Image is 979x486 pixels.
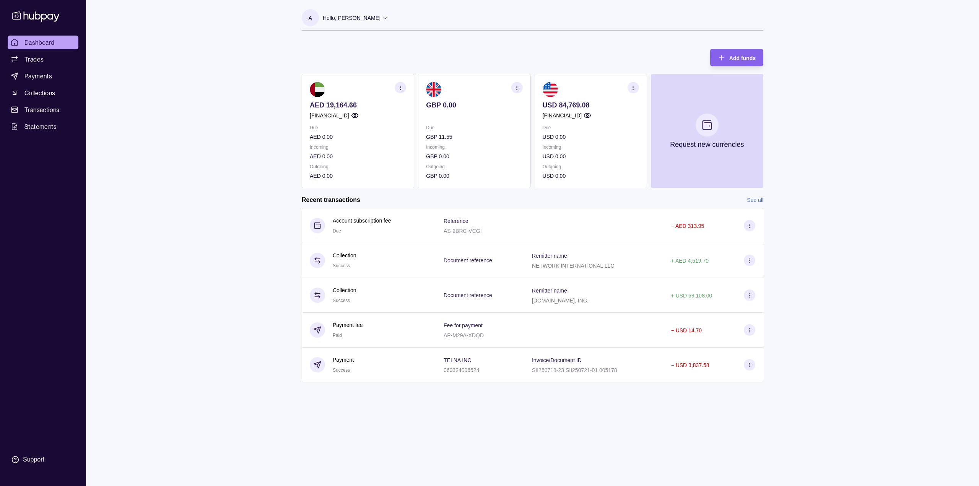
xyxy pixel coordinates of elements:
a: Dashboard [8,36,78,49]
p: AP-M29A-XDQD [444,332,484,338]
a: Statements [8,120,78,133]
p: AS-2BRC-VCGI [444,228,482,234]
a: Collections [8,86,78,100]
a: See all [747,196,763,204]
p: Reference [444,218,468,224]
p: GBP 0.00 [426,152,522,161]
span: Dashboard [24,38,55,47]
p: Fee for payment [444,322,483,328]
p: 060324006524 [444,367,479,373]
p: Collection [333,286,356,294]
p: Payment fee [333,321,363,329]
p: GBP 11.55 [426,133,522,141]
img: us [543,82,558,97]
p: AED 0.00 [310,172,406,180]
span: Success [333,367,350,373]
p: Outgoing [426,163,522,171]
span: Statements [24,122,57,131]
span: Paid [333,333,342,338]
span: Transactions [24,105,60,114]
img: gb [426,82,441,97]
p: AED 0.00 [310,133,406,141]
p: − AED 313.95 [671,223,704,229]
p: USD 84,769.08 [543,101,639,109]
span: Payments [24,72,52,81]
button: Request new currencies [651,74,763,188]
p: NETWORK INTERNATIONAL LLC [532,263,614,269]
p: Outgoing [543,163,639,171]
p: Collection [333,251,356,260]
p: Payment [333,356,354,364]
p: Account subscription fee [333,216,391,225]
a: Payments [8,69,78,83]
img: ae [310,82,325,97]
p: Document reference [444,292,492,298]
p: USD 0.00 [543,172,639,180]
span: Collections [24,88,55,98]
p: AED 19,164.66 [310,101,406,109]
p: Invoice/Document ID [532,357,582,363]
button: Add funds [710,49,763,66]
span: Due [333,228,341,234]
p: GBP 0.00 [426,101,522,109]
a: Transactions [8,103,78,117]
p: Due [543,124,639,132]
p: Outgoing [310,163,406,171]
p: [DOMAIN_NAME], INC. [532,297,589,304]
p: Incoming [426,143,522,151]
p: Request new currencies [670,140,744,149]
span: Success [333,298,350,303]
p: [FINANCIAL_ID] [543,111,582,120]
p: + AED 4,519.70 [671,258,709,264]
p: SII250718-23 SII250721-01 005178 [532,367,617,373]
span: Trades [24,55,44,64]
p: TELNA INC [444,357,471,363]
p: Remitter name [532,253,567,259]
p: Due [426,124,522,132]
p: + USD 69,108.00 [671,293,712,299]
p: Due [310,124,406,132]
p: − USD 14.70 [671,327,702,333]
p: USD 0.00 [543,133,639,141]
p: GBP 0.00 [426,172,522,180]
div: Support [23,455,44,464]
p: Document reference [444,257,492,263]
p: AED 0.00 [310,152,406,161]
a: Trades [8,52,78,66]
p: USD 0.00 [543,152,639,161]
p: Hello, [PERSON_NAME] [323,14,381,22]
p: Incoming [310,143,406,151]
a: Support [8,452,78,468]
p: Remitter name [532,288,567,294]
p: A [309,14,312,22]
h2: Recent transactions [302,196,360,204]
span: Success [333,263,350,268]
p: Incoming [543,143,639,151]
p: − USD 3,837.58 [671,362,709,368]
span: Add funds [729,55,756,61]
p: [FINANCIAL_ID] [310,111,349,120]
